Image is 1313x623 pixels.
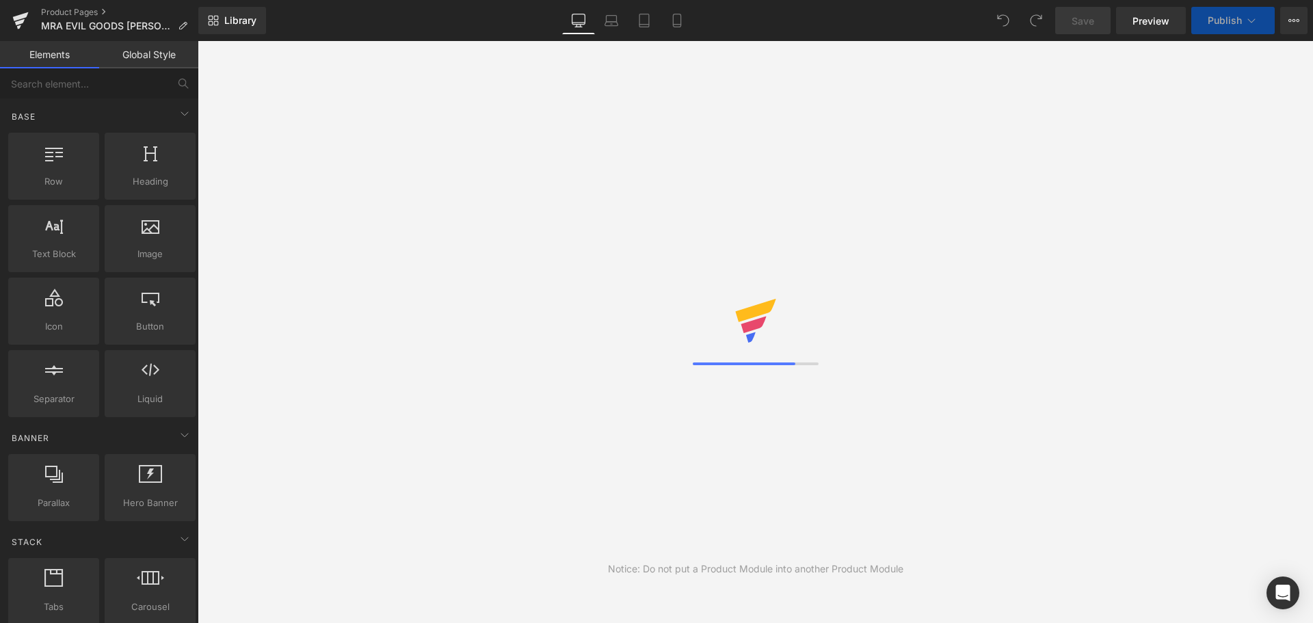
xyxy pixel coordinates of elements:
span: Image [109,247,191,261]
span: Parallax [12,496,95,510]
span: Heading [109,174,191,189]
span: Text Block [12,247,95,261]
a: New Library [198,7,266,34]
span: Button [109,319,191,334]
a: Tablet [628,7,661,34]
span: Preview [1132,14,1169,28]
button: Redo [1022,7,1050,34]
span: Hero Banner [109,496,191,510]
div: Notice: Do not put a Product Module into another Product Module [608,561,903,576]
button: Undo [990,7,1017,34]
span: Carousel [109,600,191,614]
div: Open Intercom Messenger [1266,576,1299,609]
span: Liquid [109,392,191,406]
span: Library [224,14,256,27]
a: Preview [1116,7,1186,34]
button: Publish [1191,7,1275,34]
span: Stack [10,535,44,548]
span: Separator [12,392,95,406]
a: Laptop [595,7,628,34]
button: More [1280,7,1308,34]
a: Desktop [562,7,595,34]
a: Global Style [99,41,198,68]
span: Publish [1208,15,1242,26]
span: Banner [10,432,51,445]
span: Icon [12,319,95,334]
a: Mobile [661,7,693,34]
span: MRA EVIL GOODS [PERSON_NAME] [PERSON_NAME] DE RES [41,21,172,31]
a: Product Pages [41,7,198,18]
span: Tabs [12,600,95,614]
span: Base [10,110,37,123]
span: Save [1072,14,1094,28]
span: Row [12,174,95,189]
